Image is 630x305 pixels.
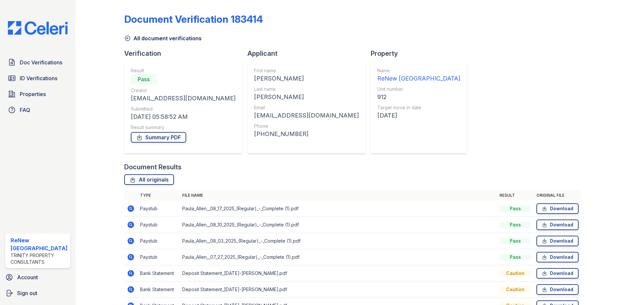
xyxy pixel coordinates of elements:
a: Name ReNew [GEOGRAPHIC_DATA] [377,67,460,83]
div: Result [131,67,236,74]
span: Sign out [17,289,37,297]
a: FAQ [5,103,70,117]
div: [EMAIL_ADDRESS][DOMAIN_NAME] [131,94,236,103]
td: Paystub [137,201,180,217]
a: Download [536,268,579,279]
th: Result [497,190,534,201]
th: File name [180,190,497,201]
div: Pass [500,205,531,212]
div: First name [254,67,359,74]
div: Submitted [131,106,236,112]
a: Download [536,203,579,214]
td: Bank Statement [137,282,180,298]
div: Document Results [124,162,182,172]
div: [DATE] [377,111,460,120]
div: Creator [131,87,236,94]
div: Last name [254,86,359,92]
div: Name [377,67,460,74]
a: ID Verifications [5,72,70,85]
span: FAQ [20,106,30,114]
td: Paystub [137,249,180,265]
td: Paula_Allen__08_10_2025_(Regular)_-_Complete (1).pdf [180,217,497,233]
div: [DATE] 05:58:52 AM [131,112,236,121]
td: Paula_Allen__08_03_2025_(Regular)_-_Complete (1).pdf [180,233,497,249]
img: CE_Logo_Blue-a8612792a0a2168367f1c8372b55b34899dd931a85d93a1a3d3e32e68fde9ad4.png [3,21,73,35]
td: Paula_Allen__08_17_2025_(Regular)_-_Complete (1).pdf [180,201,497,217]
div: Pass [500,221,531,228]
div: Pass [500,238,531,244]
td: Paystub [137,217,180,233]
td: Paula_Allen__07_27_2025_(Regular)_-_Complete (1).pdf [180,249,497,265]
a: Download [536,252,579,262]
div: Target move in date [377,104,460,111]
span: Doc Verifications [20,58,62,66]
a: All originals [124,174,174,185]
div: 912 [377,92,460,102]
a: Download [536,236,579,246]
div: Property [371,49,472,58]
a: Download [536,284,579,295]
td: Deposit Statement_[DATE]-[PERSON_NAME].pdf [180,265,497,282]
span: Account [17,273,38,281]
td: Paystub [137,233,180,249]
th: Type [137,190,180,201]
div: [PERSON_NAME] [254,74,359,83]
a: Doc Verifications [5,56,70,69]
div: [PHONE_NUMBER] [254,129,359,139]
span: ID Verifications [20,74,57,82]
div: ReNew [GEOGRAPHIC_DATA] [377,74,460,83]
a: Download [536,220,579,230]
div: Pass [500,254,531,260]
div: Result summary [131,124,236,131]
a: Sign out [3,287,73,300]
div: Document Verification 183414 [124,13,263,25]
div: Trinity Property Consultants [11,252,68,265]
div: Unit number [377,86,460,92]
div: Email [254,104,359,111]
div: [EMAIL_ADDRESS][DOMAIN_NAME] [254,111,359,120]
div: Phone [254,123,359,129]
a: All document verifications [124,34,202,42]
div: Pass [131,74,157,85]
div: Verification [124,49,247,58]
td: Bank Statement [137,265,180,282]
div: [PERSON_NAME] [254,92,359,102]
th: Original file [534,190,581,201]
div: ReNew [GEOGRAPHIC_DATA] [11,236,68,252]
div: Caution [500,286,531,293]
a: Properties [5,87,70,101]
a: Summary PDF [131,132,186,143]
td: Deposit Statement_[DATE]-[PERSON_NAME].pdf [180,282,497,298]
div: Applicant [247,49,371,58]
span: Properties [20,90,46,98]
a: Account [3,271,73,284]
div: Caution [500,270,531,277]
